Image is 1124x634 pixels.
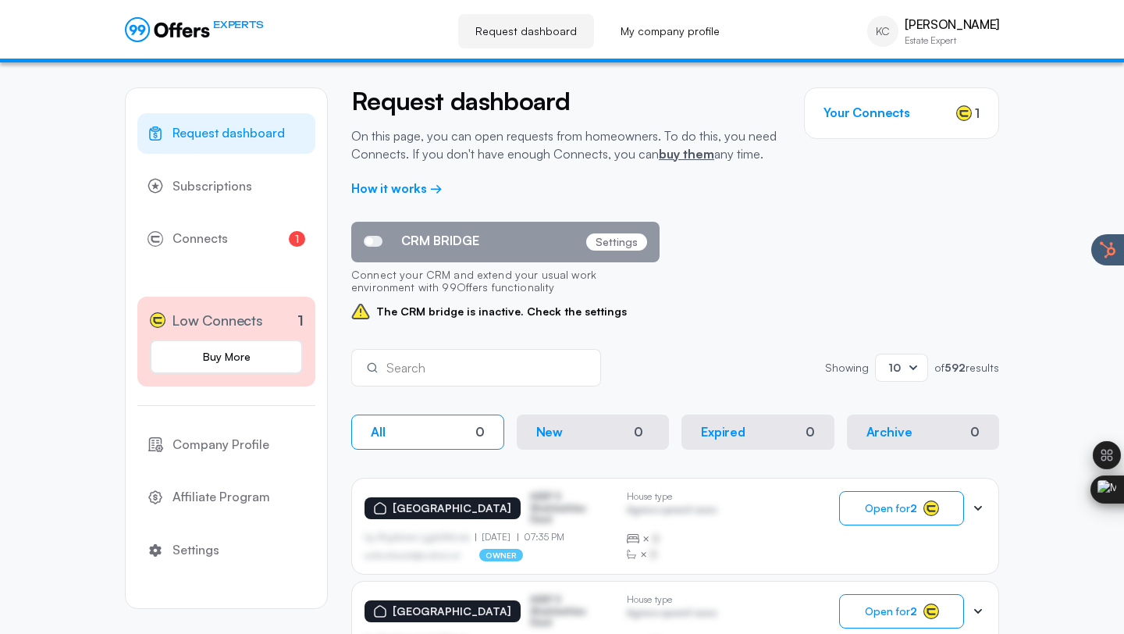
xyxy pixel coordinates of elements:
p: Archive [866,425,912,440]
button: Open for2 [839,594,964,629]
h3: Your Connects [823,105,910,120]
span: Low Connects [172,309,263,332]
p: owner [479,549,524,561]
p: Agrwsv qwervf oiuns [627,504,717,519]
a: Company Profile [137,425,315,465]
p: ASDF S Sfasfdasfdas Dasd [530,594,608,628]
span: KC [876,23,890,39]
a: How it works → [351,180,443,196]
p: House type [627,594,717,605]
a: Subscriptions [137,166,315,207]
span: Connects [173,229,228,249]
p: Estate Expert [905,36,999,45]
p: All [371,425,386,440]
strong: 592 [944,361,966,374]
p: Agrwsv qwervf oiuns [627,607,717,622]
span: 1 [975,104,980,123]
span: 10 [888,361,901,374]
a: Affiliate Program [137,477,315,518]
span: Subscriptions [173,176,252,197]
p: [GEOGRAPHIC_DATA] [393,502,511,515]
a: Request dashboard [458,14,594,48]
span: Open for [865,502,917,515]
strong: 2 [910,604,917,618]
button: Open for2 [839,491,964,525]
span: B [650,547,657,562]
div: 0 [475,425,485,440]
button: All0 [351,415,504,450]
a: Buy More [150,340,303,374]
a: Connects1 [137,219,315,259]
span: 1 [289,231,305,247]
strong: 2 [910,501,917,515]
p: New [536,425,564,440]
a: EXPERTS [125,17,263,42]
div: 0 [628,423,649,441]
a: Settings [137,530,315,571]
span: B [653,531,660,547]
h2: Request dashboard [351,87,781,115]
p: Showing [825,362,869,373]
p: [DATE] [475,532,518,543]
p: by Afgdsrwe Ljgjkdfsbvas [365,532,475,543]
button: Expired0 [681,415,834,450]
p: asdfasdfasasfd@asdfasd.asf [365,550,461,560]
span: Company Profile [173,435,269,455]
span: Request dashboard [173,123,285,144]
span: Open for [865,605,917,618]
p: 1 [297,310,304,331]
p: On this page, you can open requests from homeowners. To do this, you need Connects. If you don't ... [351,127,781,162]
span: Affiliate Program [173,487,270,508]
a: buy them [659,146,714,162]
p: ASDF S Sfasfdasfdas Dasd [530,491,608,525]
a: My company profile [603,14,737,48]
span: EXPERTS [213,17,263,32]
div: × [627,547,717,562]
button: New0 [517,415,670,450]
div: 0 [970,425,980,440]
a: Request dashboard [137,113,315,154]
button: Logout [137,582,315,623]
div: 0 [806,425,815,440]
p: Connect your CRM and extend your usual work environment with 99Offers functionality [351,262,660,303]
span: CRM BRIDGE [401,233,479,248]
span: Settings [173,540,219,561]
p: [PERSON_NAME] [905,17,999,32]
p: House type [627,491,717,502]
p: of results [934,362,999,373]
p: [GEOGRAPHIC_DATA] [393,605,511,618]
p: Expired [701,425,745,440]
button: Archive0 [847,415,1000,450]
p: 07:35 PM [518,532,565,543]
p: Settings [586,233,647,251]
div: × [627,531,717,547]
span: The CRM bridge is inactive. Check the settings [351,302,660,321]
